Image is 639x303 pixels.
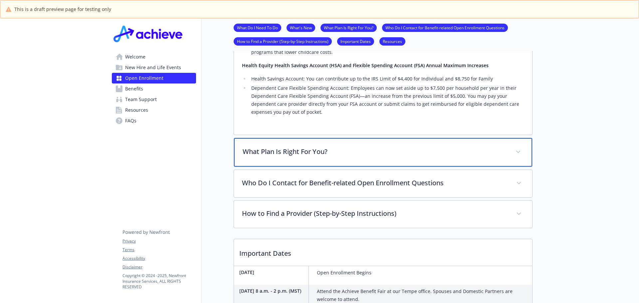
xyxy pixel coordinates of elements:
p: Who Do I Contact for Benefit-related Open Enrollment Questions [242,178,508,188]
li: Dependent Care Flexible Spending Account: Employees can now set aside up to $7,500 per household ... [249,84,524,116]
div: What Plan Is Right For You? [234,138,532,167]
a: Accessibility [122,255,196,261]
a: Welcome [112,52,196,62]
a: Resources [379,38,405,44]
a: Resources [112,105,196,115]
a: FAQs [112,115,196,126]
a: Important Dates [337,38,374,44]
a: Disclaimer [122,264,196,270]
a: What Do I Need To Do [234,24,281,31]
a: Team Support [112,94,196,105]
span: Welcome [125,52,145,62]
span: Team Support [125,94,157,105]
p: Open Enrollment Begins [317,269,371,277]
span: Resources [125,105,148,115]
p: How to Find a Provider (Step-by-Step Instructions) [242,209,508,219]
a: Who Do I Contact for Benefit-related Open Enrollment Questions [382,24,508,31]
a: What's New [287,24,315,31]
a: Privacy [122,238,196,244]
div: How to Find a Provider (Step-by-Step Instructions) [234,201,532,228]
p: Important Dates [234,239,532,264]
span: This is a draft preview page for testing only [14,6,111,13]
p: What Plan Is Right For You? [243,147,508,157]
a: How to Find a Provider (Step-by-Step Instructions) [234,38,332,44]
p: Copyright © 2024 - 2025 , Newfront Insurance Services, ALL RIGHTS RESERVED [122,273,196,290]
p: [DATE] [239,269,306,276]
li: Health Savings Account: You can contribute up to the IRS Limit of $4,400 for Individual and $8,75... [249,75,524,83]
a: New Hire and Life Events [112,62,196,73]
p: [DATE] 8 a.m. - 2 p.m. (MST) [239,287,306,294]
span: Open Enrollment [125,73,163,83]
a: Terms [122,247,196,253]
div: Who Do I Contact for Benefit-related Open Enrollment Questions [234,170,532,197]
strong: Health Equity Health Savings Account (HSA) and Flexible Spending Account (FSA) Annual Maximum Inc... [242,62,489,69]
span: Benefits [125,83,143,94]
a: What Plan Is Right For You? [320,24,377,31]
a: Benefits [112,83,196,94]
span: New Hire and Life Events [125,62,181,73]
a: Open Enrollment [112,73,196,83]
span: FAQs [125,115,136,126]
